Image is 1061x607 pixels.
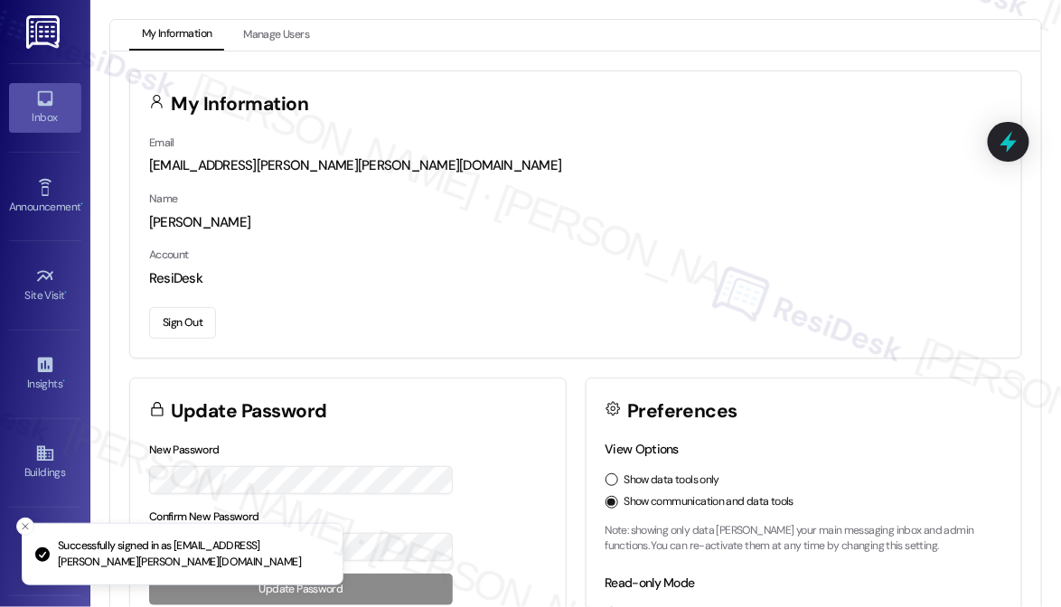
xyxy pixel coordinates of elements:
[9,438,81,487] a: Buildings
[9,350,81,398] a: Insights •
[58,538,328,570] p: Successfully signed in as [EMAIL_ADDRESS][PERSON_NAME][PERSON_NAME][DOMAIN_NAME]
[9,83,81,132] a: Inbox
[172,95,309,114] h3: My Information
[606,441,680,457] label: View Options
[26,15,63,49] img: ResiDesk Logo
[606,574,695,591] label: Read-only Mode
[149,247,189,262] label: Account
[16,518,34,536] button: Close toast
[606,523,1003,555] p: Note: showing only data [PERSON_NAME] your main messaging inbox and admin functions. You can re-a...
[149,191,178,206] label: Name
[65,286,68,299] span: •
[80,198,83,210] span: •
[149,156,1002,175] div: [EMAIL_ADDRESS][PERSON_NAME][PERSON_NAME][DOMAIN_NAME]
[149,443,220,457] label: New Password
[624,494,794,510] label: Show communication and data tools
[172,402,327,421] h3: Update Password
[62,375,65,388] span: •
[627,402,737,421] h3: Preferences
[624,472,720,489] label: Show data tools only
[149,135,174,150] label: Email
[149,269,1002,288] div: ResiDesk
[9,261,81,310] a: Site Visit •
[149,307,216,339] button: Sign Out
[129,20,224,51] button: My Information
[230,20,322,51] button: Manage Users
[149,213,1002,232] div: [PERSON_NAME]
[9,528,81,576] a: Leads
